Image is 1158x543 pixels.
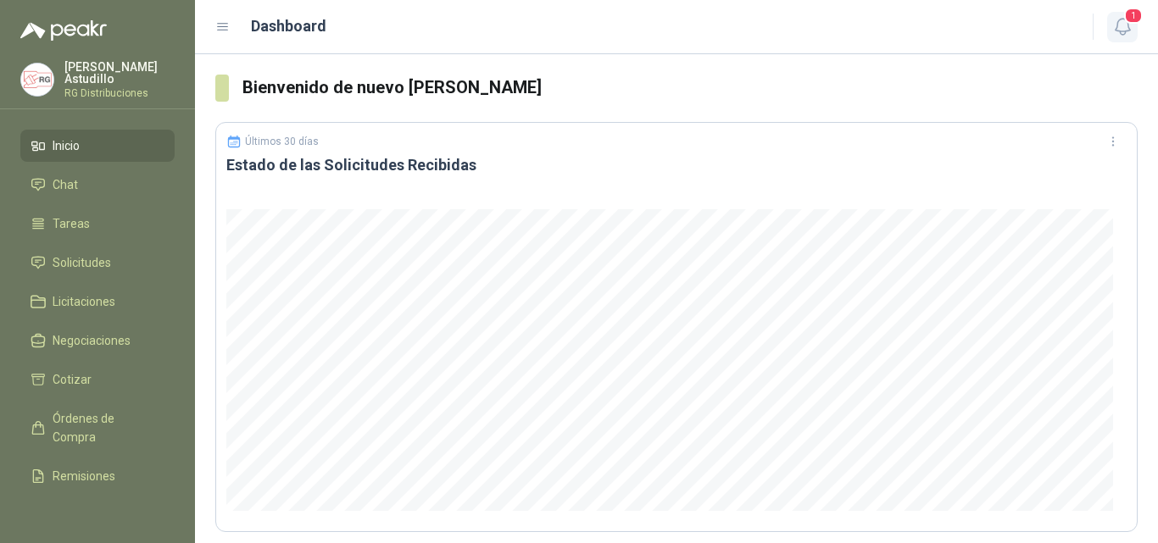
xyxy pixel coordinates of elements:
[20,460,175,492] a: Remisiones
[20,247,175,279] a: Solicitudes
[20,499,175,531] a: Configuración
[53,292,115,311] span: Licitaciones
[20,363,175,396] a: Cotizar
[20,169,175,201] a: Chat
[64,88,175,98] p: RG Distribuciones
[53,136,80,155] span: Inicio
[53,370,92,389] span: Cotizar
[53,331,131,350] span: Negociaciones
[20,130,175,162] a: Inicio
[53,253,111,272] span: Solicitudes
[1124,8,1143,24] span: 1
[21,64,53,96] img: Company Logo
[20,208,175,240] a: Tareas
[64,61,175,85] p: [PERSON_NAME] Astudillo
[53,467,115,485] span: Remisiones
[242,75,1138,101] h3: Bienvenido de nuevo [PERSON_NAME]
[251,14,326,38] h1: Dashboard
[53,175,78,194] span: Chat
[20,285,175,318] a: Licitaciones
[53,409,159,446] span: Órdenes de Compra
[20,324,175,357] a: Negociaciones
[245,136,319,147] p: Últimos 30 días
[1107,12,1138,42] button: 1
[53,214,90,233] span: Tareas
[20,20,107,41] img: Logo peakr
[226,155,1127,175] h3: Estado de las Solicitudes Recibidas
[20,402,175,453] a: Órdenes de Compra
